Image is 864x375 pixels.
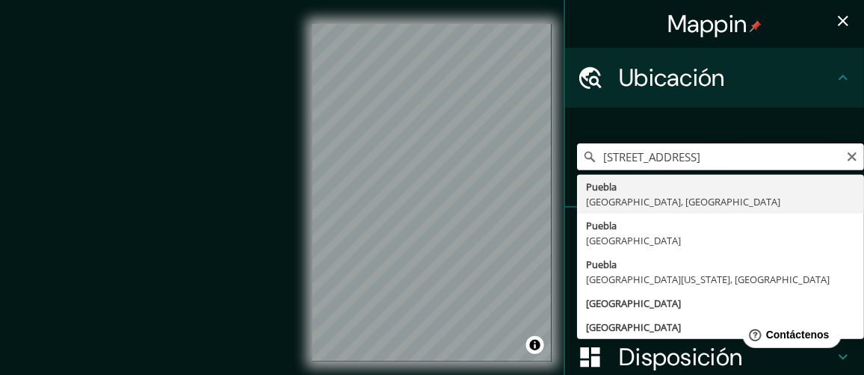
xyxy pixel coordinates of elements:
[750,20,762,32] img: pin-icon.png
[619,62,725,93] font: Ubicación
[586,258,617,271] font: Puebla
[526,336,544,354] button: Activar o desactivar atribución
[586,234,681,247] font: [GEOGRAPHIC_DATA]
[312,24,552,362] canvas: Mapa
[586,219,617,232] font: Puebla
[565,48,864,108] div: Ubicación
[846,149,858,163] button: Claro
[586,320,681,334] font: [GEOGRAPHIC_DATA]
[565,208,864,267] div: Patas
[586,273,830,286] font: [GEOGRAPHIC_DATA][US_STATE], [GEOGRAPHIC_DATA]
[565,267,864,327] div: Estilo
[731,317,848,359] iframe: Lanzador de widgets de ayuda
[619,341,742,373] font: Disposición
[586,297,681,310] font: [GEOGRAPHIC_DATA]
[667,8,747,40] font: Mappin
[586,180,617,193] font: Puebla
[577,143,864,170] input: Elige tu ciudad o zona
[586,195,780,208] font: [GEOGRAPHIC_DATA], [GEOGRAPHIC_DATA]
